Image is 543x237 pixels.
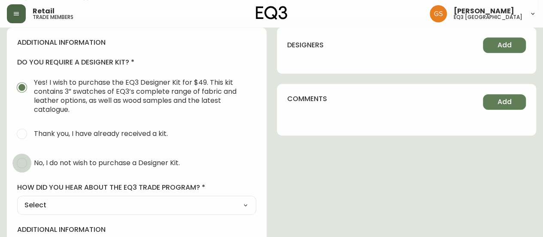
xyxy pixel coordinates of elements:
h4: designers [287,40,324,50]
span: Retail [33,8,55,15]
span: Add [497,40,512,50]
span: [PERSON_NAME] [454,8,514,15]
h4: do you require a designer kit? [17,58,256,67]
span: No, I do not wish to purchase a Designer Kit. [34,158,180,167]
img: 6b403d9c54a9a0c30f681d41f5fc2571 [430,5,447,22]
label: additional information [17,225,256,234]
label: how did you hear about the eq3 trade program? [17,183,256,192]
button: Add [483,37,526,53]
button: Add [483,94,526,110]
span: Yes! I wish to purchase the EQ3 Designer Kit for $49. This kit contains 3” swatches of EQ3’s comp... [34,78,249,114]
h5: eq3 [GEOGRAPHIC_DATA] [454,15,522,20]
h4: comments [287,94,327,104]
span: Thank you, I have already received a kit. [34,129,168,138]
h4: additional information [17,38,256,47]
img: logo [256,6,288,20]
h5: trade members [33,15,73,20]
span: Add [497,97,512,107]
